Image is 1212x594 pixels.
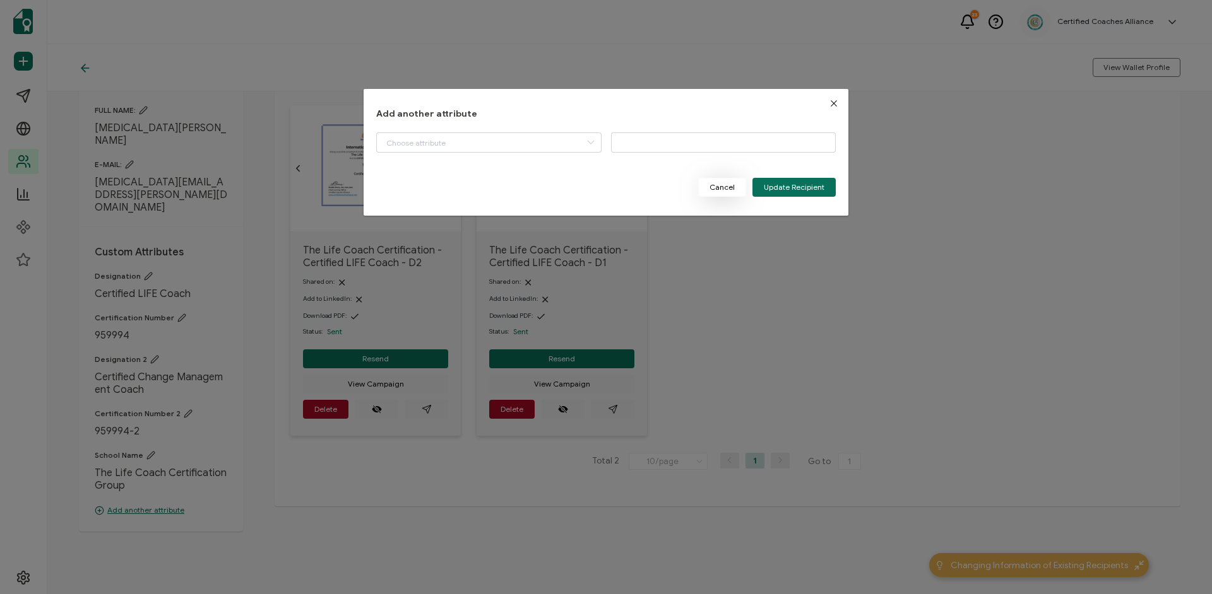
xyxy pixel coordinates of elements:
[1149,533,1212,594] iframe: Chat Widget
[819,89,848,118] button: Close
[752,178,836,197] button: Update Recipient
[710,183,735,191] span: Cancel
[364,89,848,216] div: dialog
[376,132,602,153] input: Choose attribute
[764,183,824,191] span: Update Recipient
[698,178,746,197] button: Cancel
[376,108,836,120] h1: Add another attribute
